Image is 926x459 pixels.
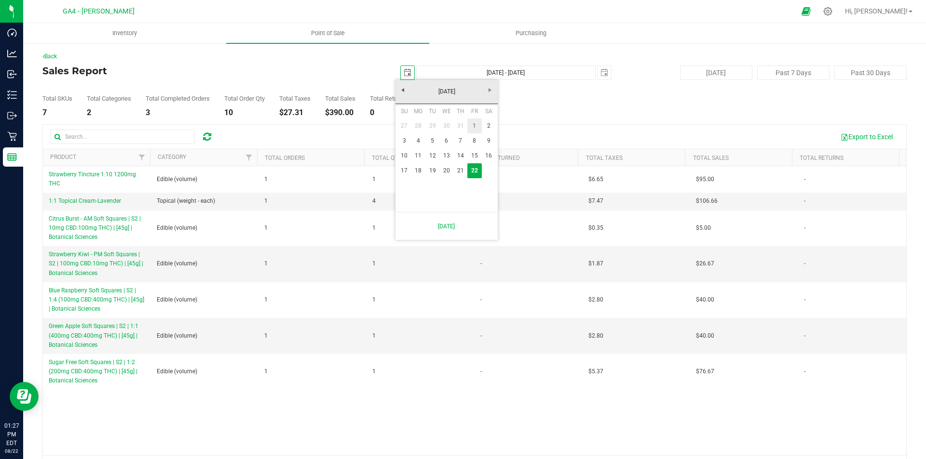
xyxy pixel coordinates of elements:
[439,163,453,178] a: 20
[325,109,355,117] div: $390.00
[401,216,492,236] a: [DATE]
[453,133,467,148] a: 7
[157,367,197,376] span: Edible (volume)
[395,82,410,97] a: Previous
[757,66,830,80] button: Past 7 Days
[467,133,481,148] a: 8
[411,133,425,148] a: 4
[63,7,135,15] span: GA4 - [PERSON_NAME]
[7,131,17,141] inline-svg: Retail
[588,197,603,206] span: $7.47
[804,331,805,341] span: -
[87,95,131,102] div: Total Categories
[49,287,144,312] span: Blue Raspberry Soft Squares | S2 | 1:4 (100mg CBD:400mg THC) | [45g] | Botanical Sciences
[23,23,226,43] a: Inventory
[372,197,376,206] span: 4
[467,163,481,178] td: Current focused date is Friday, August 22, 2025
[411,118,425,133] a: 28
[99,29,150,38] span: Inventory
[157,197,215,206] span: Topical (weight - each)
[411,148,425,163] a: 11
[588,175,603,184] span: $6.65
[503,29,559,38] span: Purchasing
[411,163,425,178] a: 18
[157,223,197,233] span: Edible (volume)
[588,295,603,304] span: $2.80
[696,331,714,341] span: $40.00
[804,295,805,304] span: -
[42,109,72,117] div: 7
[804,259,805,268] span: -
[425,163,439,178] a: 19
[834,66,907,80] button: Past 30 Days
[586,155,623,161] a: Total Taxes
[482,104,496,118] th: Saturday
[696,175,714,184] span: $95.00
[157,175,197,184] span: Edible (volume)
[7,111,17,120] inline-svg: Outbound
[411,104,425,118] th: Monday
[822,7,834,16] div: Manage settings
[134,149,150,166] a: Filter
[372,367,376,376] span: 1
[279,109,311,117] div: $27.31
[479,155,520,161] a: Qty Returned
[264,197,268,206] span: 1
[264,367,268,376] span: 1
[453,118,467,133] a: 31
[224,95,265,102] div: Total Order Qty
[834,129,899,145] button: Export to Excel
[157,259,197,268] span: Edible (volume)
[439,118,453,133] a: 30
[241,149,257,166] a: Filter
[800,155,844,161] a: Total Returns
[401,66,414,79] span: select
[696,259,714,268] span: $26.67
[49,171,136,187] span: Strawberry Tincture 1:10 1200mg THC
[439,133,453,148] a: 6
[696,197,718,206] span: $106.66
[397,163,411,178] a: 17
[49,197,121,204] span: 1:1 Topical Cream-Lavender
[397,148,411,163] a: 10
[157,295,197,304] span: Edible (volume)
[372,331,376,341] span: 1
[372,259,376,268] span: 1
[372,155,401,161] a: Total Qty
[804,367,805,376] span: -
[279,95,311,102] div: Total Taxes
[7,49,17,58] inline-svg: Analytics
[482,118,496,133] a: 2
[480,367,482,376] span: -
[397,133,411,148] a: 3
[696,223,711,233] span: $5.00
[42,66,330,76] h4: Sales Report
[696,367,714,376] span: $76.67
[50,130,195,144] input: Search...
[158,154,186,160] a: Category
[7,90,17,100] inline-svg: Inventory
[680,66,752,80] button: [DATE]
[397,118,411,133] a: 27
[50,154,76,160] a: Product
[425,118,439,133] a: 29
[598,66,611,79] span: select
[49,359,137,384] span: Sugar Free Soft Squares | S2 | 1:2 (200mg CBD:400mg THC) | [45g] | Botanical Sciences
[49,215,141,240] span: Citrus Burst - AM Soft Squares | S2 | 10mg CBD:100mg THC) | [45g] | Botanical Sciences
[696,295,714,304] span: $40.00
[4,421,19,447] p: 01:27 PM EDT
[146,95,210,102] div: Total Completed Orders
[588,223,603,233] span: $0.35
[467,163,481,178] a: 22
[588,259,603,268] span: $1.87
[7,28,17,38] inline-svg: Dashboard
[467,148,481,163] a: 15
[395,84,499,99] a: [DATE]
[372,223,376,233] span: 1
[480,331,482,341] span: -
[397,104,411,118] th: Sunday
[325,95,355,102] div: Total Sales
[372,295,376,304] span: 1
[264,259,268,268] span: 1
[425,133,439,148] a: 5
